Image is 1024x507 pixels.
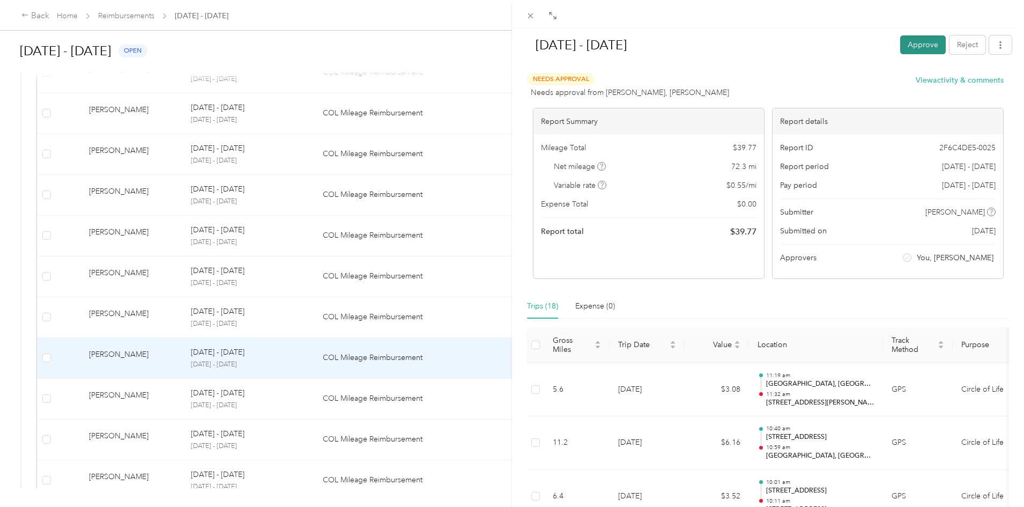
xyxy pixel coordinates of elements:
iframe: Everlance-gr Chat Button Frame [964,447,1024,507]
span: 72.3 mi [731,161,756,172]
p: 11:32 am [766,391,874,398]
span: Purpose [961,340,1016,349]
th: Track Method [883,327,953,363]
td: $3.08 [685,363,749,417]
p: [GEOGRAPHIC_DATA], [GEOGRAPHIC_DATA], [GEOGRAPHIC_DATA] [766,451,874,461]
th: Location [749,327,883,363]
div: Report details [773,108,1003,135]
td: 11.2 [544,416,610,470]
span: $ 0.55 / mi [726,180,756,191]
span: caret-down [938,344,944,350]
p: 10:11 am [766,497,874,505]
h1: Sep 14 - 27, 2025 [524,32,893,58]
span: You, [PERSON_NAME] [917,252,993,263]
div: Report Summary [533,108,764,135]
span: caret-up [670,339,676,346]
span: caret-down [734,344,740,350]
span: Mileage Total [541,142,586,153]
button: Approve [900,35,946,54]
td: $6.16 [685,416,749,470]
span: Trip Date [618,340,667,349]
span: Expense Total [541,199,588,210]
td: [DATE] [610,363,685,417]
th: Trip Date [610,327,685,363]
p: [GEOGRAPHIC_DATA], [GEOGRAPHIC_DATA], [GEOGRAPHIC_DATA] [766,379,874,389]
span: Variable rate [554,180,606,191]
td: GPS [883,363,953,417]
span: Needs Approval [527,73,595,85]
span: caret-up [595,339,601,346]
div: Expense (0) [575,300,615,312]
span: caret-down [670,344,676,350]
div: Trips (18) [527,300,558,312]
span: Needs approval from [PERSON_NAME], [PERSON_NAME] [531,87,729,98]
span: caret-up [734,339,740,346]
th: Value [685,327,749,363]
span: Track Method [892,336,936,354]
p: 10:40 am [766,425,874,432]
td: [DATE] [610,416,685,470]
p: [STREET_ADDRESS][PERSON_NAME] [766,398,874,408]
span: $ 39.77 [733,142,756,153]
p: 10:01 am [766,479,874,486]
span: Report total [541,226,584,237]
p: [STREET_ADDRESS] [766,486,874,496]
span: Pay period [780,180,817,191]
td: 5.6 [544,363,610,417]
span: $ 39.77 [730,225,756,238]
span: Gross Miles [553,336,592,354]
span: 2F6C4DE5-0025 [939,142,996,153]
span: Value [693,340,732,349]
p: 10:59 am [766,444,874,451]
span: [DATE] - [DATE] [942,161,996,172]
span: [PERSON_NAME] [925,207,985,218]
p: [STREET_ADDRESS] [766,432,874,442]
span: [DATE] - [DATE] [942,180,996,191]
span: Net mileage [554,161,606,172]
span: $ 0.00 [737,199,756,210]
p: 11:19 am [766,372,874,379]
span: Report ID [780,142,813,153]
span: Report period [780,161,829,172]
span: [DATE] [972,225,996,237]
span: caret-down [595,344,601,350]
span: Approvers [780,252,817,263]
span: Submitter [780,207,813,218]
button: Reject [949,35,985,54]
span: Submitted on [780,225,827,237]
span: caret-up [938,339,944,346]
th: Gross Miles [544,327,610,363]
button: Viewactivity & comments [916,75,1004,86]
td: GPS [883,416,953,470]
